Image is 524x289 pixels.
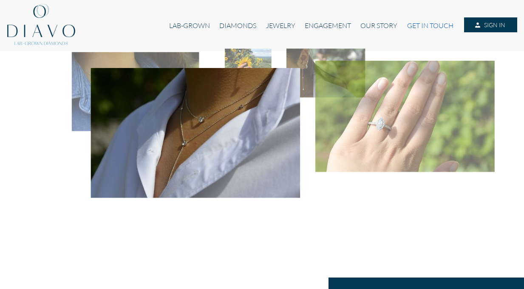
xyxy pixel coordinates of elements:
[215,17,261,34] a: DIAMONDS
[286,48,365,97] img: Diavo Lab-grown diamond earrings
[482,246,514,279] iframe: Drift Widget Chat Controller
[225,49,272,78] img: Diavo Lab-grown diamond ring
[72,52,199,131] img: Diavo Lab-grown diamond necklace
[300,17,356,34] a: ENGAGEMENT
[164,17,215,34] a: LAB-GROWN
[356,17,402,34] a: OUR STORY
[315,61,495,172] img: Diavo Lab-grown diamond Ring
[464,17,517,33] a: SIGN IN
[349,158,519,252] iframe: Drift Widget Chat Window
[261,17,300,34] a: JEWELRY
[91,68,300,198] img: Diavo Lab-grown diamond necklace
[402,17,458,34] a: GET IN TOUCH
